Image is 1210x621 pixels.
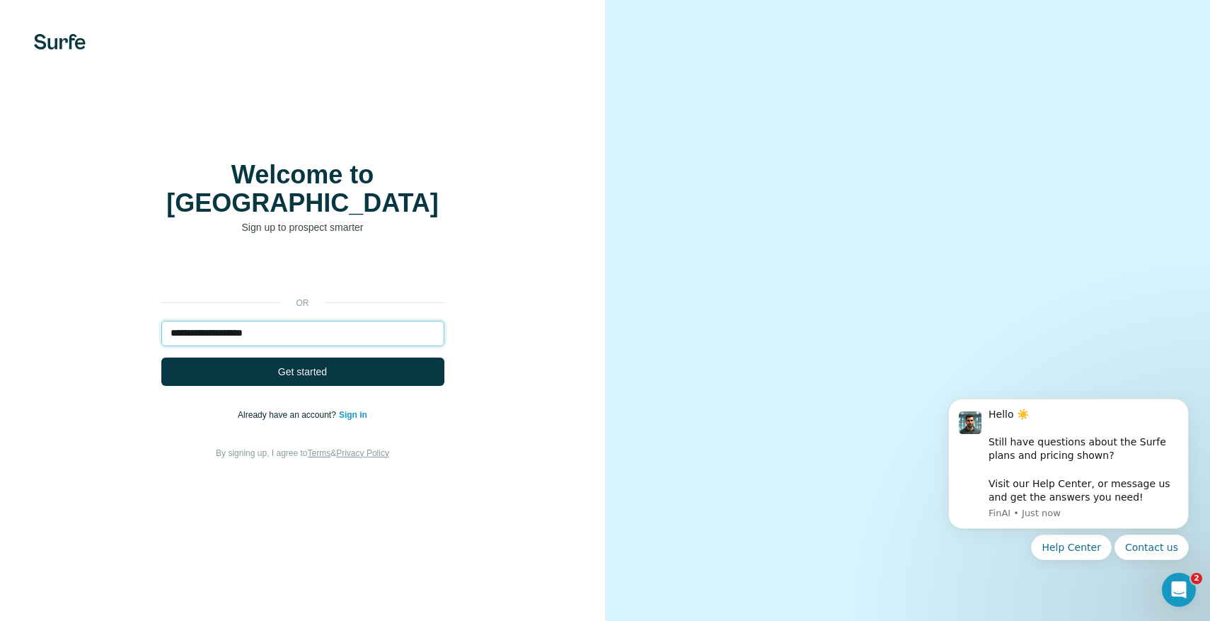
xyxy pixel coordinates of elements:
a: Terms [308,448,331,458]
a: Privacy Policy [336,448,389,458]
iframe: Intercom live chat [1162,573,1196,607]
span: 2 [1191,573,1202,584]
p: or [280,297,325,309]
iframe: Sign in with Google Button [154,256,451,287]
span: Already have an account? [238,410,339,420]
img: Surfe's logo [34,34,86,50]
iframe: Intercom notifications message [927,386,1210,569]
a: Sign in [339,410,367,420]
span: By signing up, I agree to & [216,448,389,458]
p: Sign up to prospect smarter [161,220,444,234]
span: Get started [278,365,327,379]
button: Get started [161,358,444,386]
h1: Welcome to [GEOGRAPHIC_DATA] [161,161,444,217]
